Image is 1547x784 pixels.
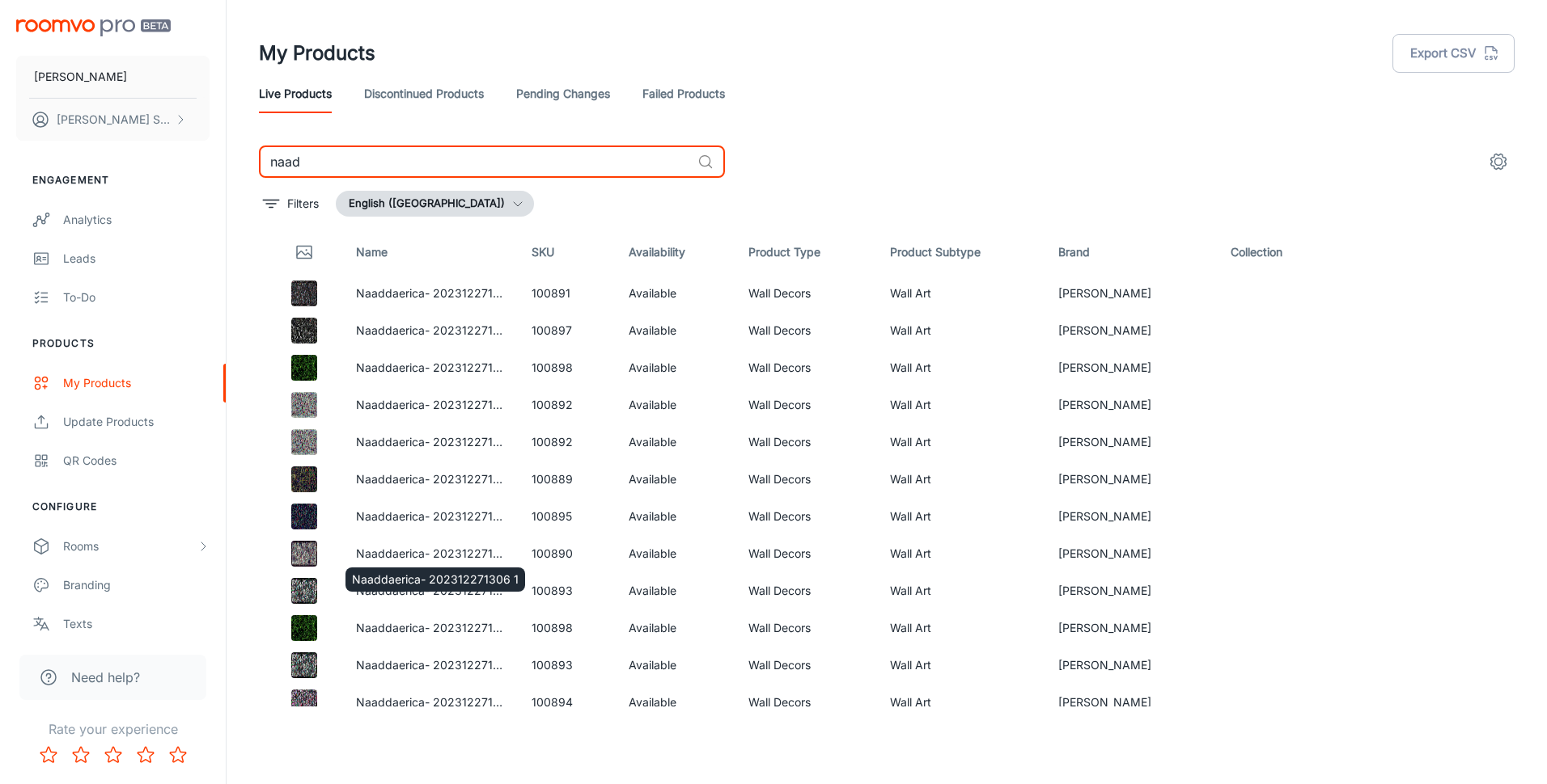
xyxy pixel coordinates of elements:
td: [PERSON_NAME] [1045,349,1218,386]
svg: Thumbnail [295,242,314,262]
a: Naaddaerica- 202312271056 3 [356,472,524,486]
button: Rate 5 star [162,739,194,771]
td: Available [616,535,735,572]
td: [PERSON_NAME] [1045,461,1218,498]
td: Wall Decors [735,609,877,647]
a: Discontinued Products [364,74,484,113]
td: 100892 [519,386,616,424]
td: Wall Decors [735,572,877,609]
button: settings [1482,145,1515,178]
th: SKU [519,230,616,275]
td: Wall Decors [735,275,877,312]
td: Wall Art [877,275,1045,312]
td: Available [616,386,735,424]
a: Naaddaerica- 202312271820 2 [356,323,525,337]
td: [PERSON_NAME] [1045,535,1218,572]
td: Wall Art [877,535,1045,572]
span: Need help? [71,668,140,687]
td: Wall Art [877,609,1045,647]
td: Wall Art [877,647,1045,684]
td: Wall Decors [735,498,877,535]
button: [PERSON_NAME] [16,56,210,98]
div: Analytics [63,211,210,229]
td: Wall Art [877,498,1045,535]
td: Wall Decors [735,535,877,572]
td: Available [616,647,735,684]
div: Texts [63,615,210,633]
td: 100898 [519,349,616,386]
td: Wall Art [877,424,1045,461]
td: Available [616,275,735,312]
td: Available [616,349,735,386]
p: [PERSON_NAME] Skytsyuk [57,111,171,129]
td: Available [616,609,735,647]
a: Naaddaerica- 202312271820 3 [356,360,525,374]
a: Naaddaerica- 202312271306 2 [356,286,525,300]
div: My Products [63,374,210,392]
td: [PERSON_NAME] [1045,424,1218,461]
button: Rate 1 star [32,739,65,771]
a: Pending Changes [516,74,610,113]
td: [PERSON_NAME] [1045,312,1218,349]
td: Wall Art [877,312,1045,349]
td: Wall Decors [735,386,877,424]
a: Failed Products [642,74,725,113]
td: Wall Art [877,349,1045,386]
td: 100898 [519,609,616,647]
div: To-do [63,289,210,306]
th: Product Subtype [877,230,1045,275]
td: 100895 [519,498,616,535]
a: Naaddaerica- 202312271306 3 [356,398,525,411]
td: Wall Art [877,572,1045,609]
td: 100893 [519,572,616,609]
td: Wall Art [877,461,1045,498]
td: Wall Decors [735,461,877,498]
input: Search [259,145,691,178]
a: Naaddaerica- 202312271306 3 [356,435,525,449]
td: Wall Decors [735,312,877,349]
h1: My Products [259,39,375,68]
td: 100894 [519,684,616,721]
a: Live Products [259,74,332,113]
td: Available [616,572,735,609]
th: Product Type [735,230,877,275]
p: Rate your experience [13,719,213,739]
div: Branding [63,576,210,594]
td: Available [616,461,735,498]
td: Wall Art [877,386,1045,424]
td: [PERSON_NAME] [1045,647,1218,684]
a: Naaddaerica- 202312271752 3 [356,509,523,523]
div: QR Codes [63,452,210,470]
td: 100893 [519,647,616,684]
td: [PERSON_NAME] [1045,275,1218,312]
button: Rate 4 star [129,739,162,771]
td: Available [616,684,735,721]
td: [PERSON_NAME] [1045,498,1218,535]
td: Available [616,312,735,349]
td: Wall Decors [735,647,877,684]
button: Export CSV [1392,34,1515,73]
td: Available [616,424,735,461]
button: filter [259,191,323,217]
td: [PERSON_NAME] [1045,572,1218,609]
td: 100897 [519,312,616,349]
th: Name [343,230,519,275]
td: [PERSON_NAME] [1045,609,1218,647]
th: Brand [1045,230,1218,275]
a: Naaddaerica- 202312271752 1 [356,658,521,672]
td: 100890 [519,535,616,572]
td: 100889 [519,461,616,498]
div: Rooms [63,537,197,555]
button: English ([GEOGRAPHIC_DATA]) [336,191,534,217]
td: Wall Art [877,684,1045,721]
td: Wall Decors [735,684,877,721]
button: Rate 2 star [65,739,97,771]
p: Naaddaerica- 202312271306 1 [352,571,519,588]
p: [PERSON_NAME] [34,68,127,86]
td: [PERSON_NAME] [1045,386,1218,424]
th: Availability [616,230,735,275]
a: Naaddaerica- 202312271820 3 [356,621,525,634]
p: Filters [287,195,319,213]
a: Naaddaerica- 202312271752 2 [356,695,523,709]
a: Naaddaerica- 202312271306 1 [356,546,523,560]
